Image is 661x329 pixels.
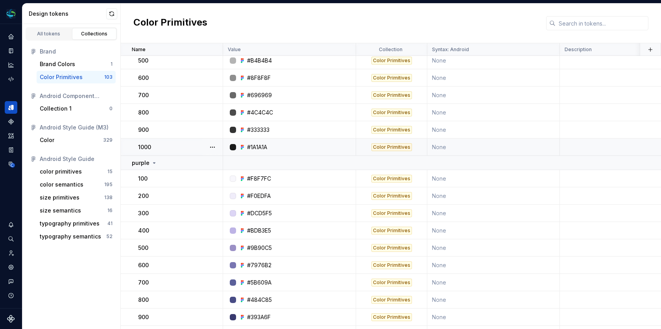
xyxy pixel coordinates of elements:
[29,10,106,18] div: Design tokens
[247,192,271,200] div: #F0EDFA
[37,58,116,70] button: Brand Colors1
[427,69,560,87] td: None
[427,139,560,156] td: None
[138,279,149,286] p: 700
[7,315,15,323] a: Supernova Logo
[5,158,17,170] a: Data sources
[247,126,270,134] div: #333333
[109,105,113,112] div: 0
[40,194,79,201] div: size primitives
[5,275,17,288] button: Contact support
[427,104,560,121] td: None
[247,296,272,304] div: #484C85
[40,92,113,100] div: Android Component Library
[75,31,114,37] div: Collections
[40,60,75,68] div: Brand Colors
[138,261,149,269] p: 600
[138,91,149,99] p: 700
[247,109,273,116] div: #4C4C4C
[371,313,412,321] div: Color Primitives
[371,74,412,82] div: Color Primitives
[40,155,113,163] div: Android Style Guide
[247,227,271,235] div: #BDB3E5
[37,178,116,191] button: color semantics195
[556,16,648,30] input: Search in tokens...
[104,194,113,201] div: 138
[5,44,17,57] a: Documentation
[371,244,412,252] div: Color Primitives
[427,187,560,205] td: None
[247,209,272,217] div: #DCD5F5
[37,204,116,217] a: size semantics16
[371,227,412,235] div: Color Primitives
[40,105,72,113] div: Collection 1
[5,101,17,114] div: Design tokens
[5,59,17,71] a: Analytics
[111,61,113,67] div: 1
[371,57,412,65] div: Color Primitives
[5,247,17,259] div: Invite team
[247,313,271,321] div: #393A6F
[138,192,149,200] p: 200
[427,274,560,291] td: None
[40,48,113,55] div: Brand
[371,91,412,99] div: Color Primitives
[379,46,403,53] p: Collection
[371,175,412,183] div: Color Primitives
[5,233,17,245] button: Search ⌘K
[138,227,149,235] p: 400
[371,279,412,286] div: Color Primitives
[40,181,83,189] div: color semantics
[138,296,149,304] p: 800
[5,261,17,274] div: Settings
[132,46,146,53] p: Name
[5,30,17,43] a: Home
[371,143,412,151] div: Color Primitives
[37,230,116,243] a: typography semantics52
[133,16,207,30] h2: Color Primitives
[371,109,412,116] div: Color Primitives
[107,207,113,214] div: 16
[5,218,17,231] button: Notifications
[427,205,560,222] td: None
[138,313,149,321] p: 900
[5,73,17,85] a: Code automation
[427,52,560,69] td: None
[138,209,149,217] p: 300
[6,9,16,18] img: f6f21888-ac52-4431-a6ea-009a12e2bf23.png
[37,217,116,230] button: typography primitives41
[107,168,113,175] div: 15
[37,102,116,115] button: Collection 10
[247,57,272,65] div: #B4B4B4
[37,134,116,146] a: Color329
[247,175,271,183] div: #F8F7FC
[371,261,412,269] div: Color Primitives
[138,57,148,65] p: 500
[104,74,113,80] div: 103
[432,46,469,53] p: Syntax: Android
[37,71,116,83] button: Color Primitives103
[40,168,82,176] div: color primitives
[138,74,149,82] p: 600
[427,257,560,274] td: None
[247,279,271,286] div: #5B609A
[247,74,271,82] div: #8F8F8F
[37,191,116,204] button: size primitives138
[5,129,17,142] a: Assets
[40,233,101,240] div: typography semantics
[247,261,271,269] div: #7976B2
[371,296,412,304] div: Color Primitives
[37,165,116,178] button: color primitives15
